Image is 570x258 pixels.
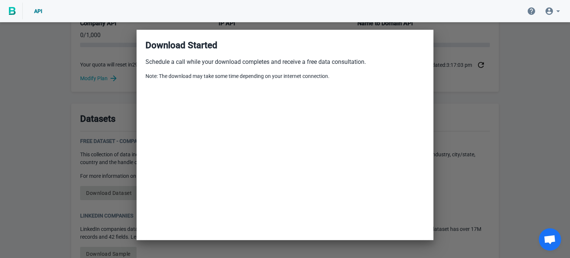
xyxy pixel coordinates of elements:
[9,7,16,15] img: BigPicture.io
[34,8,42,14] span: API
[145,58,425,66] p: Schedule a call while your download completes and receive a free data consultation.
[539,228,561,251] div: Open chat
[145,39,425,52] h3: Download Started
[145,72,425,80] p: Note: The download may take some time depending on your internet connection.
